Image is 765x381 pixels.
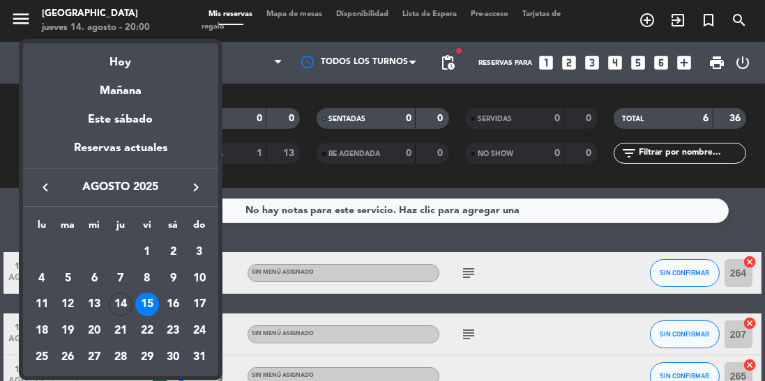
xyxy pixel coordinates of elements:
[56,293,80,316] div: 12
[29,318,55,344] td: 18 de agosto de 2025
[56,345,80,369] div: 26
[107,292,134,318] td: 14 de agosto de 2025
[30,293,54,316] div: 11
[55,318,82,344] td: 19 de agosto de 2025
[55,292,82,318] td: 12 de agosto de 2025
[29,217,55,239] th: lunes
[188,179,204,196] i: keyboard_arrow_right
[186,239,213,265] td: 3 de agosto de 2025
[82,345,106,369] div: 27
[37,179,54,196] i: keyboard_arrow_left
[135,319,159,343] div: 22
[109,319,132,343] div: 21
[134,217,160,239] th: viernes
[81,344,107,371] td: 27 de agosto de 2025
[82,293,106,316] div: 13
[81,292,107,318] td: 13 de agosto de 2025
[188,293,211,316] div: 17
[135,345,159,369] div: 29
[161,319,185,343] div: 23
[135,267,159,290] div: 8
[160,344,186,371] td: 30 de agosto de 2025
[58,178,183,196] span: agosto 2025
[134,239,160,265] td: 1 de agosto de 2025
[55,265,82,292] td: 5 de agosto de 2025
[161,345,185,369] div: 30
[107,217,134,239] th: jueves
[109,345,132,369] div: 28
[134,292,160,318] td: 15 de agosto de 2025
[29,265,55,292] td: 4 de agosto de 2025
[81,265,107,292] td: 6 de agosto de 2025
[160,318,186,344] td: 23 de agosto de 2025
[134,344,160,371] td: 29 de agosto de 2025
[30,267,54,290] div: 4
[82,267,106,290] div: 6
[109,267,132,290] div: 7
[29,344,55,371] td: 25 de agosto de 2025
[55,344,82,371] td: 26 de agosto de 2025
[186,292,213,318] td: 17 de agosto de 2025
[188,240,211,264] div: 3
[161,293,185,316] div: 16
[56,267,80,290] div: 5
[161,267,185,290] div: 9
[188,267,211,290] div: 10
[55,217,82,239] th: martes
[109,293,132,316] div: 14
[135,293,159,316] div: 15
[23,72,218,100] div: Mañana
[188,319,211,343] div: 24
[107,265,134,292] td: 7 de agosto de 2025
[81,217,107,239] th: miércoles
[160,239,186,265] td: 2 de agosto de 2025
[33,178,58,196] button: keyboard_arrow_left
[23,43,218,72] div: Hoy
[29,239,134,265] td: AGO.
[23,100,218,139] div: Este sábado
[188,345,211,369] div: 31
[134,265,160,292] td: 8 de agosto de 2025
[134,318,160,344] td: 22 de agosto de 2025
[160,292,186,318] td: 16 de agosto de 2025
[160,217,186,239] th: sábado
[161,240,185,264] div: 2
[23,139,218,168] div: Reservas actuales
[186,344,213,371] td: 31 de agosto de 2025
[29,292,55,318] td: 11 de agosto de 2025
[135,240,159,264] div: 1
[81,318,107,344] td: 20 de agosto de 2025
[186,217,213,239] th: domingo
[183,178,209,196] button: keyboard_arrow_right
[160,265,186,292] td: 9 de agosto de 2025
[30,319,54,343] div: 18
[107,318,134,344] td: 21 de agosto de 2025
[107,344,134,371] td: 28 de agosto de 2025
[56,319,80,343] div: 19
[82,319,106,343] div: 20
[186,265,213,292] td: 10 de agosto de 2025
[30,345,54,369] div: 25
[186,318,213,344] td: 24 de agosto de 2025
